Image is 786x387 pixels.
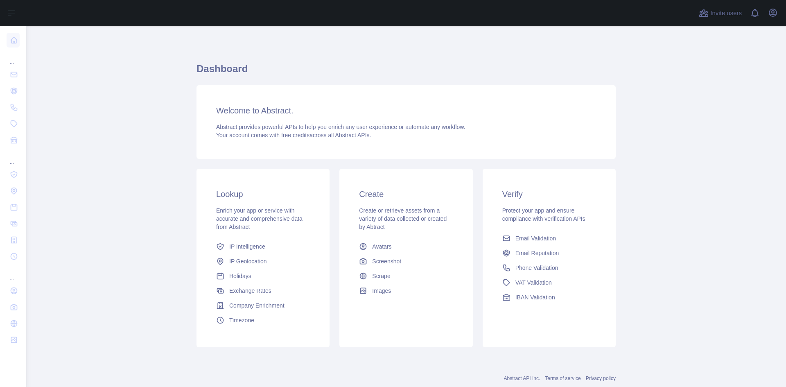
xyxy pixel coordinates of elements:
span: Protect your app and ensure compliance with verification APIs [502,207,585,222]
a: Company Enrichment [213,298,313,313]
a: Avatars [356,239,456,254]
h3: Welcome to Abstract. [216,105,596,116]
a: IP Geolocation [213,254,313,269]
span: Your account comes with across all Abstract APIs. [216,132,371,138]
h3: Verify [502,188,596,200]
h3: Lookup [216,188,310,200]
a: Email Reputation [499,246,599,260]
div: ... [7,149,20,165]
span: Screenshot [372,257,401,265]
span: Abstract provides powerful APIs to help you enrich any user experience or automate any workflow. [216,124,465,130]
span: Phone Validation [515,264,558,272]
span: Email Validation [515,234,556,242]
span: Exchange Rates [229,287,271,295]
a: Abstract API Inc. [504,376,540,381]
span: Avatars [372,242,391,251]
a: Holidays [213,269,313,283]
span: Email Reputation [515,249,559,257]
a: Terms of service [545,376,580,381]
a: Timezone [213,313,313,328]
span: Holidays [229,272,251,280]
span: Scrape [372,272,390,280]
div: ... [7,265,20,282]
a: IP Intelligence [213,239,313,254]
span: Invite users [710,9,742,18]
button: Invite users [697,7,743,20]
a: Phone Validation [499,260,599,275]
a: Exchange Rates [213,283,313,298]
span: Timezone [229,316,254,324]
span: VAT Validation [515,278,552,287]
span: IP Intelligence [229,242,265,251]
a: Scrape [356,269,456,283]
a: Screenshot [356,254,456,269]
h3: Create [359,188,453,200]
span: Images [372,287,391,295]
span: Enrich your app or service with accurate and comprehensive data from Abstract [216,207,303,230]
span: Company Enrichment [229,301,285,310]
span: IP Geolocation [229,257,267,265]
div: ... [7,49,20,66]
a: VAT Validation [499,275,599,290]
span: free credits [281,132,309,138]
h1: Dashboard [196,62,616,82]
a: Privacy policy [586,376,616,381]
a: Email Validation [499,231,599,246]
span: IBAN Validation [515,293,555,301]
a: Images [356,283,456,298]
span: Create or retrieve assets from a variety of data collected or created by Abtract [359,207,447,230]
a: IBAN Validation [499,290,599,305]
